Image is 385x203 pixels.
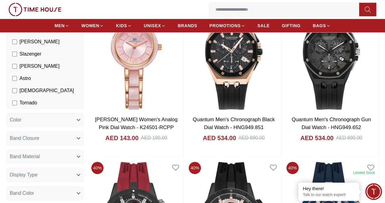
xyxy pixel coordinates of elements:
a: SALE [257,20,270,31]
input: [PERSON_NAME] [12,39,17,44]
span: KIDS [116,23,127,29]
div: Limited Stock [353,170,375,175]
h4: AED 534.00 [300,134,334,142]
p: Talk to our watch expert! [303,192,355,198]
span: GIFTING [282,23,301,29]
span: Display Type [10,171,37,179]
span: Band Color [10,190,34,197]
span: MEN [54,23,65,29]
span: [PERSON_NAME] [19,63,60,70]
a: [PERSON_NAME] Women's Analog Pink Dial Watch - K24501-RCPP [95,117,177,130]
a: GIFTING [282,20,301,31]
span: BAGS [313,23,326,29]
span: PROMOTIONS [209,23,241,29]
a: KIDS [116,20,131,31]
a: PROMOTIONS [209,20,245,31]
span: [PERSON_NAME] [19,38,60,45]
span: UNISEX [144,23,161,29]
button: Band Closure [6,131,84,146]
input: [PERSON_NAME] [12,64,17,69]
input: Tornado [12,100,17,105]
input: Astro [12,76,17,81]
a: Quantum Men's Chronograph Gun Dial Watch - HNG949.652 [292,117,371,130]
input: [DEMOGRAPHIC_DATA] [12,88,17,93]
div: AED 190.00 [141,134,167,142]
span: 40 % [286,162,299,174]
span: WOMEN [82,23,100,29]
h4: AED 534.00 [203,134,236,142]
div: AED 890.00 [238,134,264,142]
span: 40 % [189,162,201,174]
span: Slazenger [19,50,41,58]
button: Band Color [6,186,84,201]
span: Astro [19,75,31,82]
button: Band Material [6,149,84,164]
a: UNISEX [144,20,166,31]
a: WOMEN [82,20,104,31]
h4: AED 143.00 [105,134,138,142]
a: MEN [54,20,69,31]
button: Display Type [6,168,84,182]
span: Band Closure [10,135,39,142]
span: 40 % [91,162,103,174]
img: ... [9,3,61,16]
span: [DEMOGRAPHIC_DATA] [19,87,74,94]
span: BRANDS [178,23,197,29]
a: Quantum Men's Chronograph Black Dial Watch - HNG949.851 [193,117,275,130]
div: Chat Widget [365,183,382,200]
input: Slazenger [12,52,17,56]
span: SALE [257,23,270,29]
span: Band Material [10,153,40,160]
span: Tornado [19,99,37,107]
a: BAGS [313,20,330,31]
a: BRANDS [178,20,197,31]
span: Color [10,116,21,124]
button: Color [6,113,84,127]
div: AED 890.00 [336,134,362,142]
div: Hey there! [303,186,355,192]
